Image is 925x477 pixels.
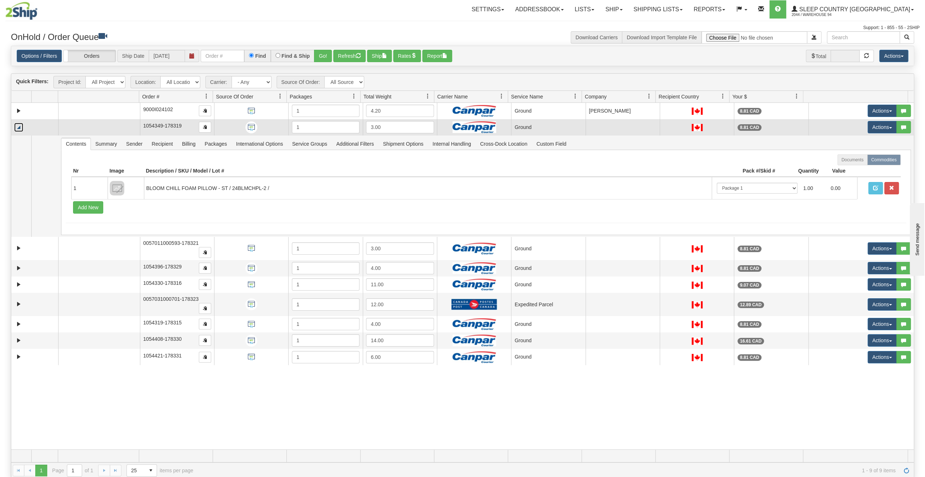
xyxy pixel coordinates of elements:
button: Actions [868,298,897,311]
span: 1054396-178329 [143,264,182,270]
span: Project Id: [53,76,85,88]
span: Total [806,50,831,62]
div: 8.81 CAD [737,108,762,114]
th: Image [108,165,144,177]
a: Service Name filter column settings [569,90,582,102]
button: Actions [879,50,908,62]
span: select [145,465,157,476]
a: Expand [14,106,23,116]
img: Canpar [453,318,496,330]
td: Ground [511,349,585,365]
span: Page of 1 [52,464,93,477]
div: 8.81 CAD [737,124,762,131]
button: Actions [868,351,897,363]
img: CA [692,265,703,272]
button: Copy to clipboard [199,319,211,330]
img: CA [692,321,703,328]
button: Copy to clipboard [199,122,211,133]
a: Company filter column settings [643,90,655,102]
th: Nr [71,165,108,177]
span: Sleep Country [GEOGRAPHIC_DATA] [797,6,910,12]
button: Copy to clipboard [199,279,211,290]
span: 1054319-178315 [143,320,182,326]
a: Reports [688,0,731,19]
button: Report [422,50,452,62]
td: Ground [511,237,585,260]
a: Your $ filter column settings [791,90,803,102]
span: Your $ [732,93,747,100]
img: CA [692,108,703,115]
label: Commodities [867,154,901,165]
a: Carrier Name filter column settings [495,90,508,102]
a: Order # filter column settings [200,90,213,102]
label: Documents [837,154,868,165]
a: Expand [14,244,23,253]
a: Expand [14,300,23,309]
span: Total Weight [363,93,391,100]
span: Contents [61,138,91,150]
span: Order # [142,93,159,100]
img: Canpar [453,105,496,117]
button: Search [900,31,914,44]
span: Recipient [147,138,177,150]
img: API [245,121,257,133]
span: 25 [131,467,141,474]
span: Carrier: [205,76,232,88]
div: grid toolbar [11,74,914,91]
td: Ground [511,103,585,119]
button: Refresh [333,50,366,62]
img: Canpar [453,121,496,133]
span: Packages [290,93,312,100]
span: 2044 / Warehouse 94 [792,11,846,19]
a: Addressbook [510,0,569,19]
input: Page 1 [67,465,82,476]
button: Copy to clipboard [199,335,211,346]
th: Description / SKU / Model / Lot # [144,165,711,177]
button: Copy to clipboard [199,352,211,363]
a: Shipping lists [628,0,688,19]
img: API [245,298,257,310]
img: CA [692,301,703,308]
span: Service Groups [288,138,331,150]
td: Expedited Parcel [511,293,585,316]
h3: OnHold / Order Queue [11,31,457,42]
button: Actions [868,105,897,117]
div: 8.81 CAD [737,265,762,272]
span: 9000I024102 [143,106,173,112]
span: Location: [130,76,160,88]
td: [PERSON_NAME] [586,103,660,119]
a: Packages filter column settings [348,90,360,102]
a: Expand [14,264,23,273]
span: items per page [126,464,193,477]
img: API [245,262,257,274]
span: Packages [200,138,231,150]
a: Lists [569,0,600,19]
button: Actions [868,242,897,255]
span: Company [585,93,607,100]
div: 8.81 CAD [737,246,762,252]
span: Source Of Order [216,93,253,100]
span: 1054408-178330 [143,336,182,342]
img: CA [692,337,703,345]
a: Refresh [901,465,912,476]
span: Ship Date [117,50,149,62]
button: Actions [868,262,897,274]
span: Page 1 [35,465,47,476]
img: Canpar [453,262,496,274]
span: 1054330-178316 [143,280,182,286]
iframe: chat widget [908,201,924,275]
td: 0.00 [828,180,855,197]
img: 8DAB37Fk3hKpn3AAAAAElFTkSuQmCC [110,181,124,195]
span: Sender [122,138,147,150]
div: 8.81 CAD [737,321,762,328]
a: Total Weight filter column settings [422,90,434,102]
span: 0057031000701-178323 [143,296,199,302]
a: Settings [466,0,510,19]
img: logo2044.jpg [5,2,37,20]
span: Carrier Name [437,93,468,100]
a: Source Of Order filter column settings [274,90,286,102]
td: BLOOM CHILL FOAM PILLOW - ST / 24BLMCHPL-2 / [144,177,711,199]
span: Custom Field [532,138,571,150]
button: Actions [868,278,897,291]
button: Actions [868,318,897,330]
